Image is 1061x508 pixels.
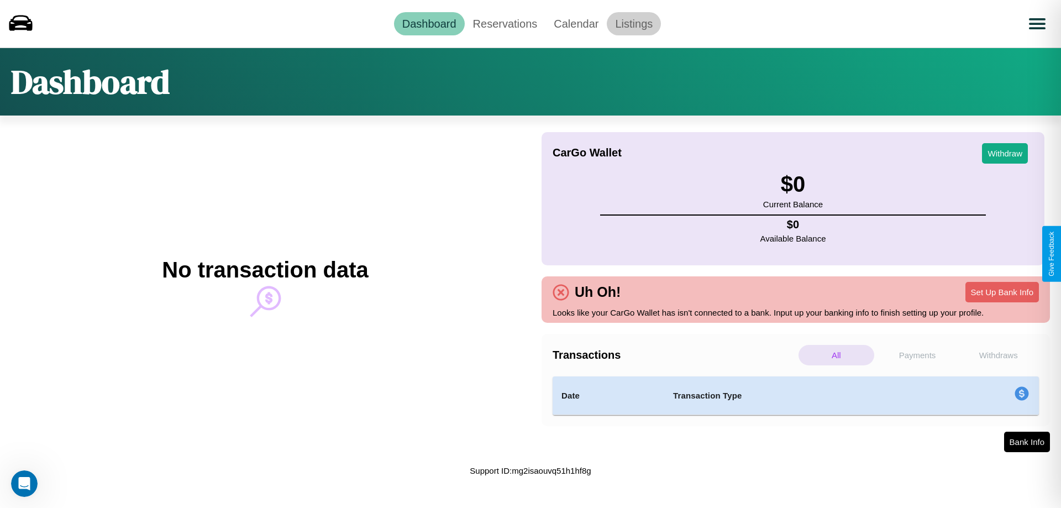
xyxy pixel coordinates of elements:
[470,463,591,478] p: Support ID: mg2isaouvq51h1hf8g
[553,349,796,362] h4: Transactions
[11,470,38,497] iframe: Intercom live chat
[965,282,1039,302] button: Set Up Bank Info
[763,197,823,212] p: Current Balance
[607,12,661,35] a: Listings
[880,345,955,365] p: Payments
[465,12,546,35] a: Reservations
[960,345,1036,365] p: Withdraws
[394,12,465,35] a: Dashboard
[561,389,655,402] h4: Date
[545,12,607,35] a: Calendar
[1048,232,1055,276] div: Give Feedback
[569,284,626,300] h4: Uh Oh!
[11,59,170,104] h1: Dashboard
[1022,8,1053,39] button: Open menu
[799,345,874,365] p: All
[760,231,826,246] p: Available Balance
[763,172,823,197] h3: $ 0
[162,258,368,282] h2: No transaction data
[760,218,826,231] h4: $ 0
[673,389,924,402] h4: Transaction Type
[982,143,1028,164] button: Withdraw
[553,376,1039,415] table: simple table
[1004,432,1050,452] button: Bank Info
[553,305,1039,320] p: Looks like your CarGo Wallet has isn't connected to a bank. Input up your banking info to finish ...
[553,146,622,159] h4: CarGo Wallet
